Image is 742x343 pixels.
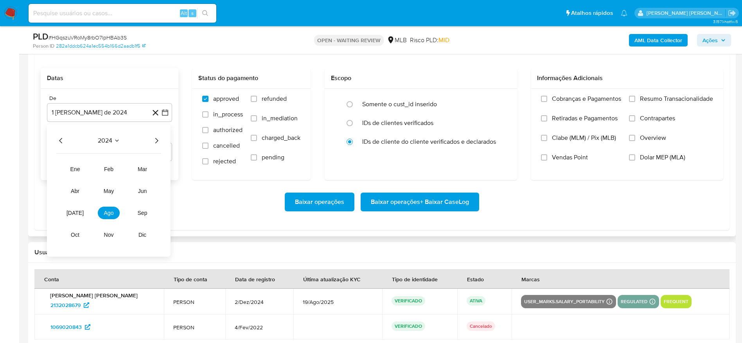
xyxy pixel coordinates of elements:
[49,34,127,41] span: # HGqszuVRoMy8rbO7lpHBAb3S
[181,9,187,17] span: Alt
[29,8,216,18] input: Pesquise usuários ou casos...
[713,18,738,25] span: 3.157.1-hotfix-5
[191,9,194,17] span: s
[387,36,407,45] div: MLB
[314,35,384,46] p: OPEN - WAITING REVIEW
[571,9,613,17] span: Atalhos rápidos
[647,9,726,17] p: lucas.santiago@mercadolivre.com
[697,34,731,46] button: Ações
[34,248,729,256] h2: Usuários Associados
[629,34,688,46] button: AML Data Collector
[702,34,718,46] span: Ações
[621,10,627,16] a: Notificações
[56,43,146,50] a: 282a1ddcb624a1ec554b166d2aadb1f5
[33,43,54,50] b: Person ID
[634,34,682,46] b: AML Data Collector
[438,36,449,45] span: MID
[728,9,736,17] a: Sair
[410,36,449,45] span: Risco PLD:
[197,8,213,19] button: search-icon
[33,30,49,43] b: PLD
